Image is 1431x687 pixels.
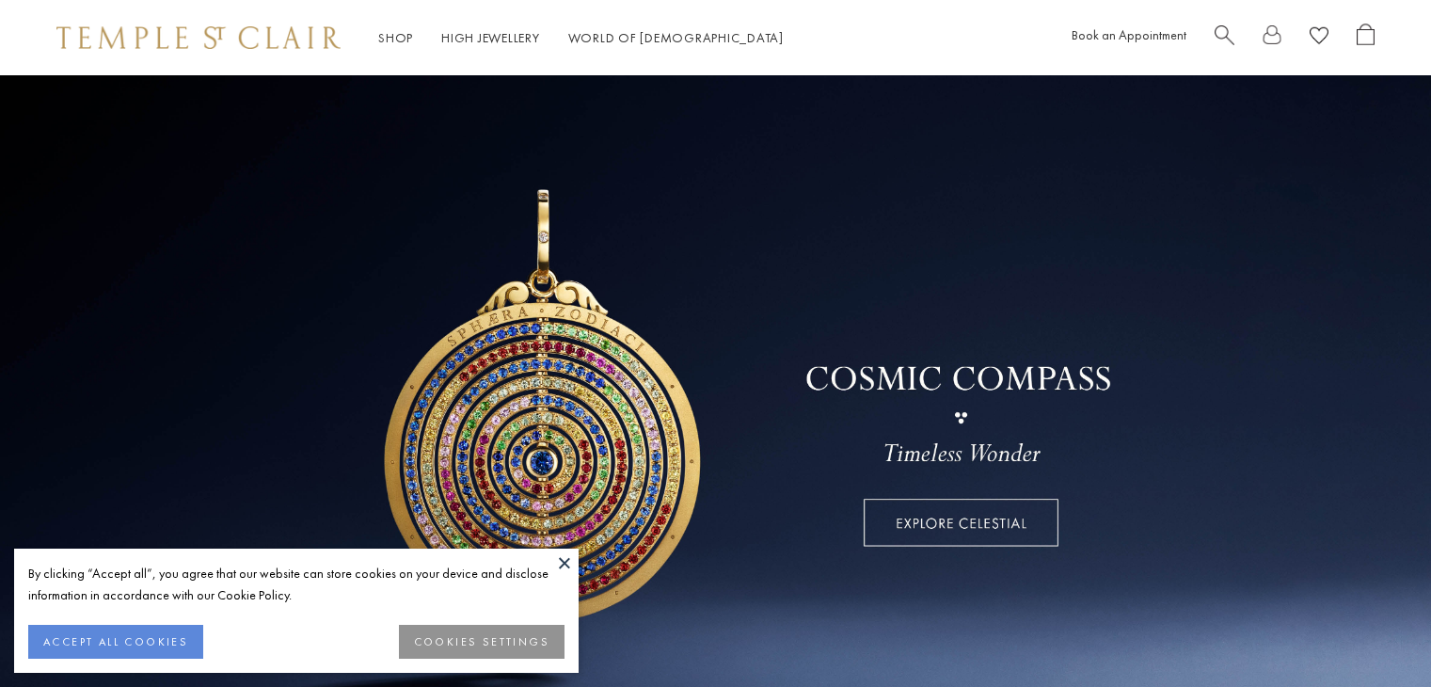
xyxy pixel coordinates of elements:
a: High JewelleryHigh Jewellery [441,29,540,46]
nav: Main navigation [378,26,784,50]
div: By clicking “Accept all”, you agree that our website can store cookies on your device and disclos... [28,563,564,606]
iframe: Gorgias live chat messenger [1337,599,1412,668]
a: ShopShop [378,29,413,46]
a: Book an Appointment [1072,26,1186,43]
a: Open Shopping Bag [1357,24,1375,53]
a: World of [DEMOGRAPHIC_DATA]World of [DEMOGRAPHIC_DATA] [568,29,784,46]
img: Temple St. Clair [56,26,341,49]
button: COOKIES SETTINGS [399,625,564,659]
button: ACCEPT ALL COOKIES [28,625,203,659]
a: Search [1215,24,1234,53]
a: View Wishlist [1310,24,1328,53]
